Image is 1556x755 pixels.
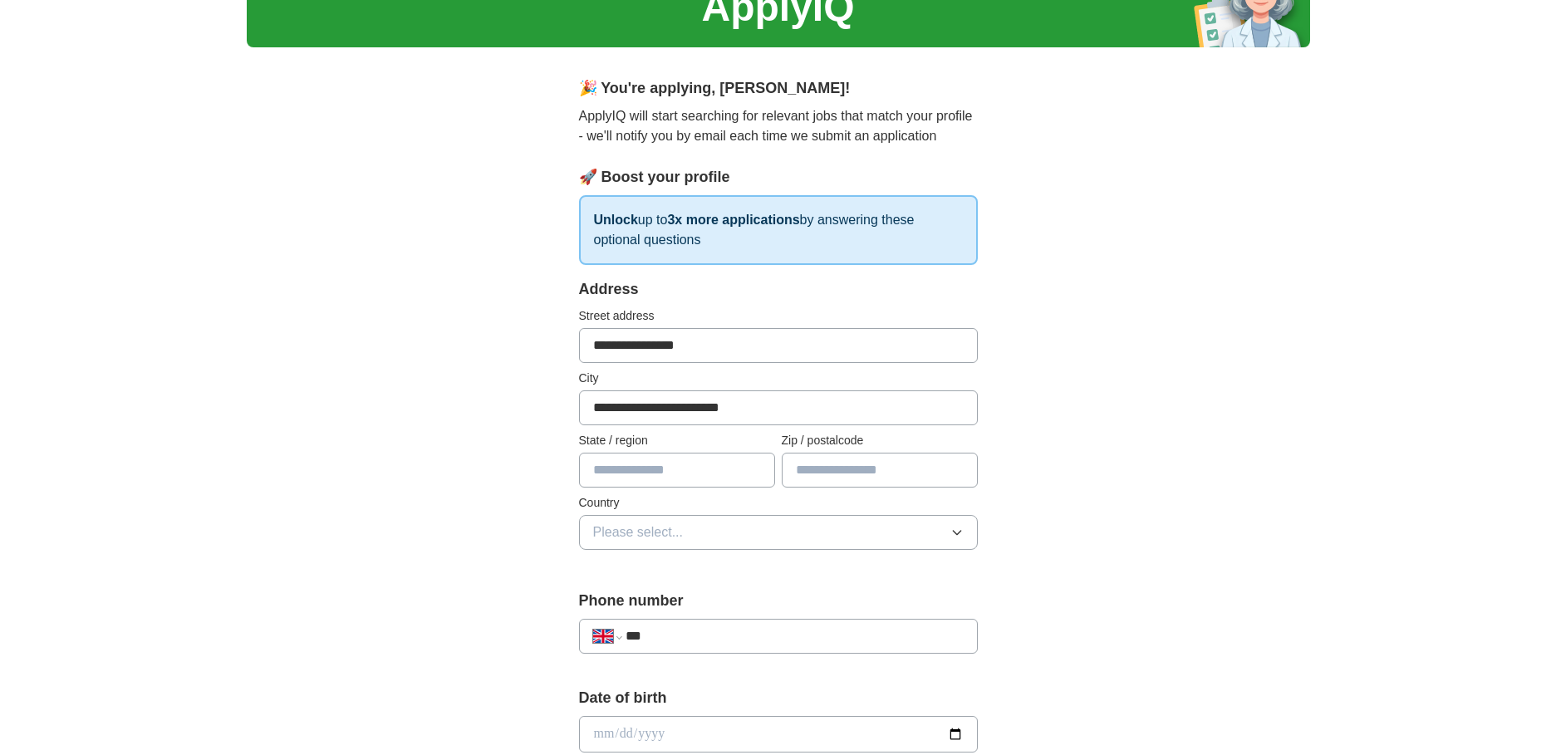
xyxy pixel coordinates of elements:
[782,432,978,449] label: Zip / postalcode
[579,77,978,100] div: 🎉 You're applying , [PERSON_NAME] !
[579,278,978,301] div: Address
[579,515,978,550] button: Please select...
[579,195,978,265] p: up to by answering these optional questions
[579,687,978,709] label: Date of birth
[579,432,775,449] label: State / region
[579,494,978,512] label: Country
[667,213,799,227] strong: 3x more applications
[579,166,978,189] div: 🚀 Boost your profile
[579,370,978,387] label: City
[579,307,978,325] label: Street address
[579,590,978,612] label: Phone number
[593,522,684,542] span: Please select...
[594,213,638,227] strong: Unlock
[579,106,978,146] p: ApplyIQ will start searching for relevant jobs that match your profile - we'll notify you by emai...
